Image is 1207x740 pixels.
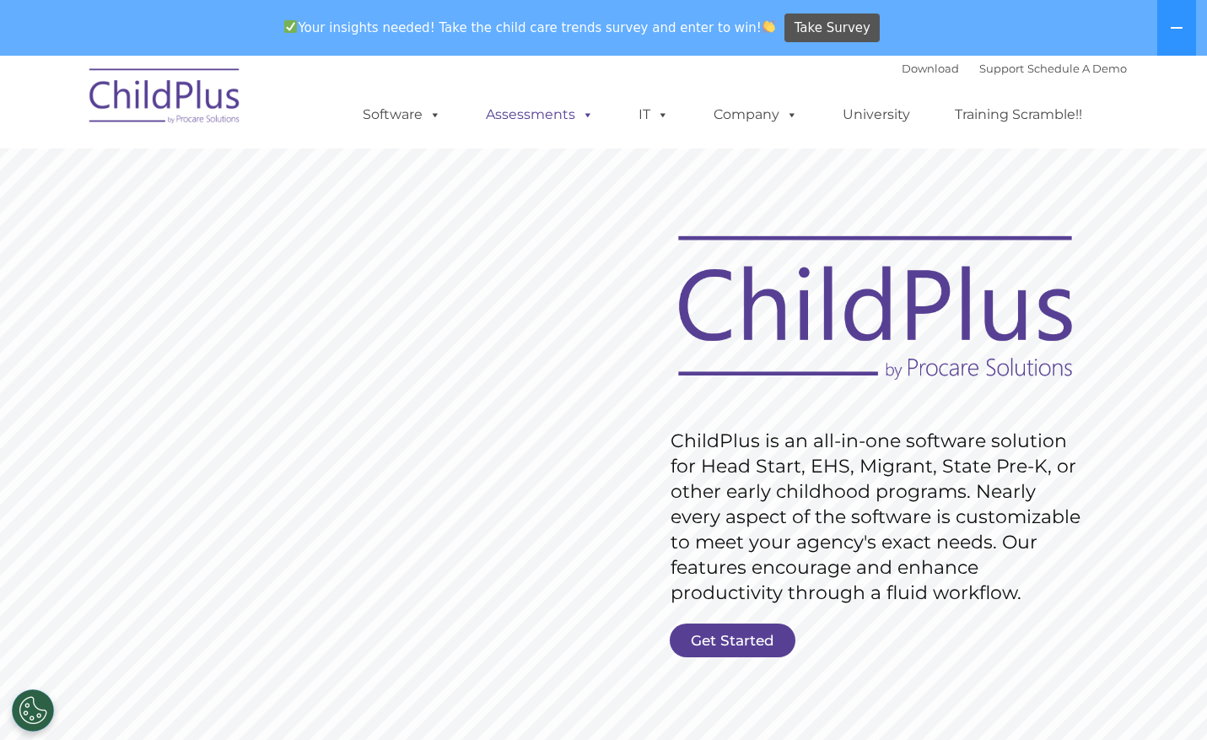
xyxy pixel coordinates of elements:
[826,98,927,132] a: University
[346,98,458,132] a: Software
[784,14,880,43] a: Take Survey
[979,62,1024,75] a: Support
[284,20,297,33] img: ✅
[902,62,1127,75] font: |
[795,14,870,43] span: Take Survey
[469,98,611,132] a: Assessments
[278,11,783,44] span: Your insights needed! Take the child care trends survey and enter to win!
[697,98,815,132] a: Company
[938,98,1099,132] a: Training Scramble!!
[902,62,959,75] a: Download
[81,57,250,141] img: ChildPlus by Procare Solutions
[670,624,795,657] a: Get Started
[622,98,686,132] a: IT
[1027,62,1127,75] a: Schedule A Demo
[12,689,54,732] button: Cookies Settings
[671,429,1089,606] rs-layer: ChildPlus is an all-in-one software solution for Head Start, EHS, Migrant, State Pre-K, or other ...
[762,20,775,33] img: 👏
